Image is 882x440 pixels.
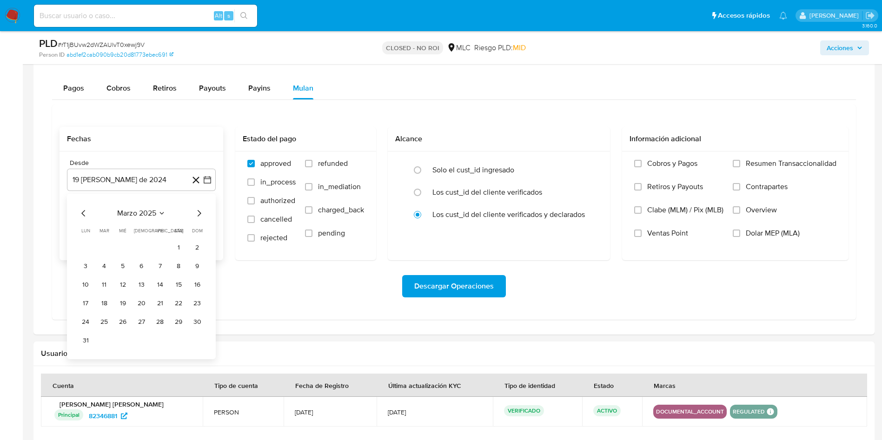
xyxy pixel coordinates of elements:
[227,11,230,20] span: s
[779,12,787,20] a: Notificaciones
[718,11,770,20] span: Accesos rápidos
[447,43,471,53] div: MLC
[58,40,145,49] span: # rT1jBUvw2dWZAUlvT0xewj9V
[474,43,526,53] span: Riesgo PLD:
[820,40,869,55] button: Acciones
[513,42,526,53] span: MID
[39,36,58,51] b: PLD
[41,349,867,358] h2: Usuarios Asociados
[809,11,862,20] p: joaquin.santistebe@mercadolibre.com
[66,51,173,59] a: abd1ef2cab090b9cb20d81773ebec691
[39,51,65,59] b: Person ID
[827,40,853,55] span: Acciones
[862,22,877,29] span: 3.160.0
[34,10,257,22] input: Buscar usuario o caso...
[234,9,253,22] button: search-icon
[215,11,222,20] span: Alt
[382,41,443,54] p: CLOSED - NO ROI
[865,11,875,20] a: Salir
